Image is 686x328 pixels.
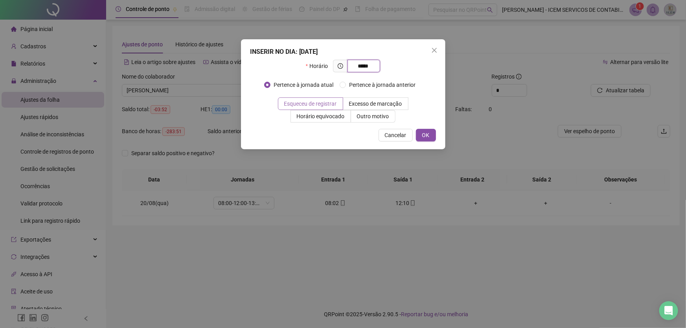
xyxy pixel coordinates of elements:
[346,81,419,89] span: Pertence à jornada anterior
[284,101,337,107] span: Esqueceu de registrar
[428,44,441,57] button: Close
[431,47,438,53] span: close
[338,63,343,69] span: clock-circle
[416,129,436,141] button: OK
[270,81,337,89] span: Pertence à jornada atual
[422,131,430,139] span: OK
[349,101,402,107] span: Excesso de marcação
[659,301,678,320] div: Open Intercom Messenger
[306,60,333,72] label: Horário
[385,131,406,139] span: Cancelar
[379,129,413,141] button: Cancelar
[250,47,436,57] div: INSERIR NO DIA : [DATE]
[297,113,345,119] span: Horário equivocado
[357,113,389,119] span: Outro motivo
